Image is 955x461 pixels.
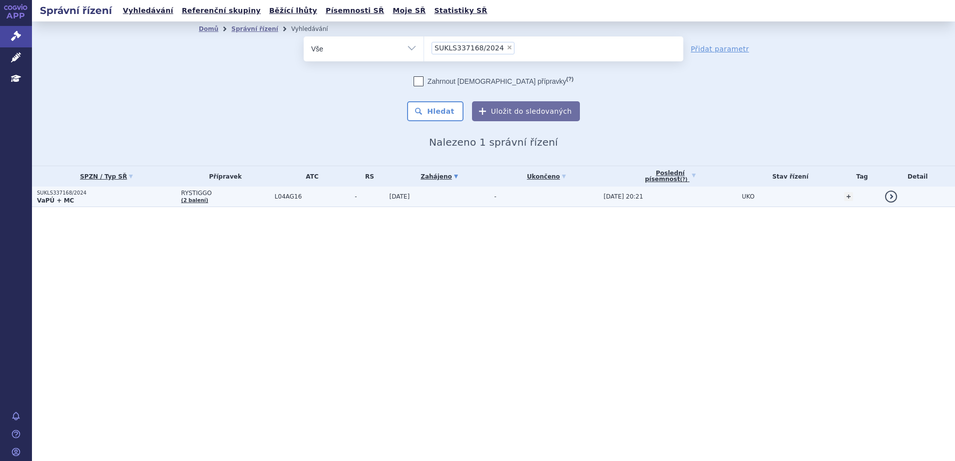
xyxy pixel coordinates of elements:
button: Hledat [407,101,464,121]
span: Nalezeno 1 správní řízení [429,136,558,148]
li: Vyhledávání [291,21,341,36]
a: + [844,192,853,201]
th: Stav řízení [737,166,839,187]
a: Domů [199,25,218,32]
abbr: (?) [680,177,687,183]
a: SPZN / Typ SŘ [37,170,176,184]
a: Písemnosti SŘ [323,4,387,17]
a: Vyhledávání [120,4,176,17]
strong: VaPÚ + MC [37,197,74,204]
span: RYSTIGGO [181,190,270,197]
p: SUKLS337168/2024 [37,190,176,197]
span: UKO [742,193,754,200]
span: × [506,44,512,50]
span: - [355,193,384,200]
a: Referenční skupiny [179,4,264,17]
button: Uložit do sledovaných [472,101,580,121]
th: ATC [270,166,350,187]
abbr: (?) [566,76,573,82]
span: SUKLS337168/2024 [435,44,504,51]
a: Přidat parametr [691,44,749,54]
a: Správní řízení [231,25,278,32]
span: - [494,193,496,200]
label: Zahrnout [DEMOGRAPHIC_DATA] přípravky [414,76,573,86]
th: RS [350,166,384,187]
h2: Správní řízení [32,3,120,17]
input: SUKLS337168/2024 [517,41,523,54]
th: Přípravek [176,166,270,187]
a: Moje SŘ [390,4,429,17]
a: Běžící lhůty [266,4,320,17]
span: [DATE] [389,193,410,200]
a: Poslednípísemnost(?) [604,166,737,187]
a: Statistiky SŘ [431,4,490,17]
a: (2 balení) [181,198,208,203]
a: Zahájeno [389,170,489,184]
span: [DATE] 20:21 [604,193,643,200]
th: Tag [839,166,881,187]
span: L04AG16 [275,193,350,200]
a: detail [885,191,897,203]
a: Ukončeno [494,170,598,184]
th: Detail [880,166,955,187]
